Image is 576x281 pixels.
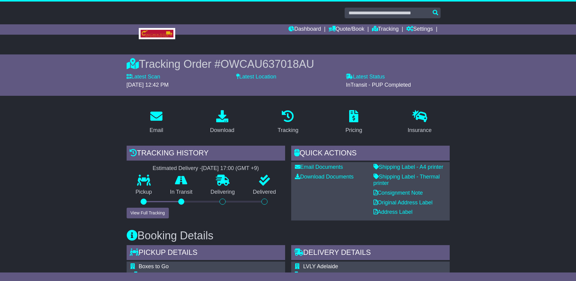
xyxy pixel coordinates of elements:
[404,108,436,137] a: Insurance
[149,126,163,134] div: Email
[291,245,450,262] div: Delivery Details
[236,74,276,80] label: Latest Location
[127,82,169,88] span: [DATE] 12:42 PM
[139,263,169,269] span: Boxes to Go
[406,24,433,35] a: Settings
[346,82,411,88] span: InTransit - PUP Completed
[303,263,338,269] span: LVLY Adelaide
[139,272,168,278] span: Commercial
[127,230,450,242] h3: Booking Details
[373,199,433,206] a: Original Address Label
[342,108,366,137] a: Pricing
[127,165,285,172] div: Estimated Delivery -
[329,24,364,35] a: Quote/Book
[206,108,238,137] a: Download
[303,272,408,278] div: Delivery
[295,164,343,170] a: Email Documents
[408,126,432,134] div: Insurance
[127,57,450,71] div: Tracking Order #
[145,108,167,137] a: Email
[295,174,354,180] a: Download Documents
[278,126,298,134] div: Tracking
[291,146,450,162] div: Quick Actions
[210,126,234,134] div: Download
[274,108,302,137] a: Tracking
[127,189,161,196] p: Pickup
[373,174,440,186] a: Shipping Label - Thermal printer
[373,209,413,215] a: Address Label
[127,146,285,162] div: Tracking history
[161,189,202,196] p: In Transit
[127,208,169,218] button: View Full Tracking
[346,126,362,134] div: Pricing
[303,272,332,278] span: Commercial
[202,165,259,172] div: [DATE] 17:00 (GMT +9)
[373,164,443,170] a: Shipping Label - A4 printer
[202,189,244,196] p: Delivering
[372,24,399,35] a: Tracking
[127,245,285,262] div: Pickup Details
[288,24,321,35] a: Dashboard
[220,58,314,70] span: OWCAU637018AU
[139,272,231,278] div: Pickup
[127,74,160,80] label: Latest Scan
[244,189,285,196] p: Delivered
[346,74,385,80] label: Latest Status
[373,190,423,196] a: Consignment Note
